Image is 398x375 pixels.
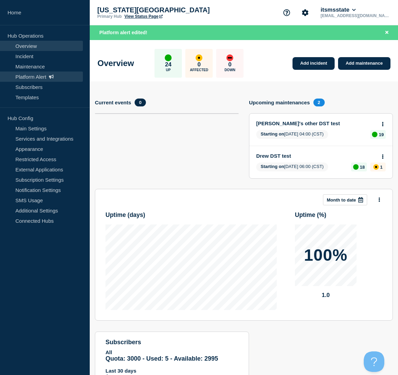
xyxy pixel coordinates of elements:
div: up [372,132,377,137]
p: 19 [379,132,384,137]
iframe: Help Scout Beacon - Open [364,351,384,372]
p: 1.0 [295,292,357,299]
a: Add incident [293,57,335,70]
div: down [226,54,233,61]
p: 100% [304,247,348,263]
p: 0 [198,61,201,68]
span: [DATE] 06:00 (CST) [256,163,328,171]
h1: Overview [98,59,134,68]
div: affected [373,164,379,170]
button: Month to date [323,194,367,205]
p: 0 [228,61,232,68]
div: up [353,164,359,170]
p: Up [166,68,171,72]
p: 24 [165,61,172,68]
p: 18 [360,165,365,170]
p: [US_STATE][GEOGRAPHIC_DATA] [97,6,234,14]
span: Starting on [261,164,284,169]
p: [EMAIL_ADDRESS][DOMAIN_NAME] [319,13,390,18]
button: Support [279,5,294,20]
p: All [105,349,238,355]
button: Account settings [298,5,312,20]
h3: Uptime ( days ) [105,211,145,219]
span: Quota: 3000 - Used: 5 - Available: 2995 [105,355,218,362]
a: [PERSON_NAME]'s other DST test [256,120,376,126]
p: Down [224,68,235,72]
button: Close banner [383,29,391,37]
a: Drew DST test [256,153,376,159]
a: View Status Page [124,14,162,19]
h3: Uptime ( % ) [295,211,326,219]
span: 0 [135,99,146,106]
span: [DATE] 04:00 (CST) [256,130,328,139]
button: itsmsstate [319,7,357,13]
p: Last 30 days [105,368,238,374]
p: Month to date [327,197,356,203]
h4: subscribers [105,339,238,346]
h4: Current events [95,100,131,105]
span: Platform alert edited! [99,30,147,35]
span: Starting on [261,131,284,137]
a: Add maintenance [338,57,390,70]
p: Primary Hub [97,14,122,19]
h4: Upcoming maintenances [249,100,310,105]
p: 1 [380,165,383,170]
p: Affected [190,68,208,72]
span: 2 [313,99,325,106]
div: up [165,54,172,61]
div: affected [196,54,202,61]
